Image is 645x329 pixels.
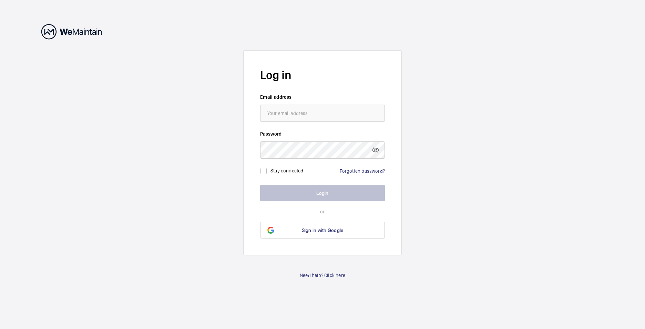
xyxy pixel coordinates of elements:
span: Sign in with Google [302,227,344,233]
label: Password [260,130,385,137]
label: Email address [260,94,385,100]
input: Your email address [260,105,385,122]
a: Forgotten password? [340,168,385,174]
label: Stay connected [270,168,304,173]
p: or [260,208,385,215]
button: Login [260,185,385,201]
a: Need help? Click here [300,272,345,279]
h2: Log in [260,67,385,83]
